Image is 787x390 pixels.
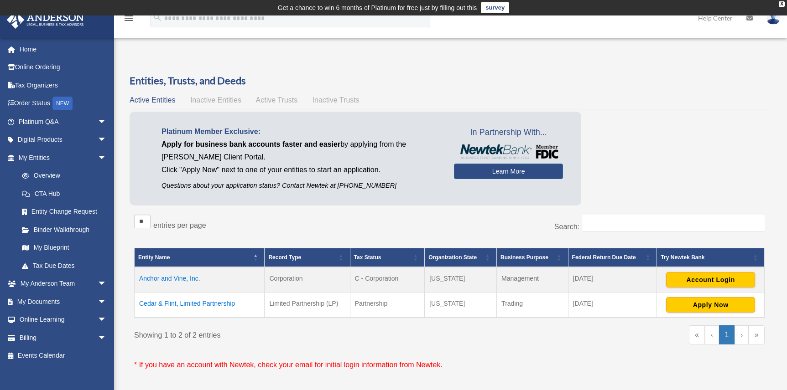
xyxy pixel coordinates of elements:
[98,275,116,293] span: arrow_drop_down
[661,252,751,263] div: Try Newtek Bank
[689,325,705,344] a: First
[123,16,134,24] a: menu
[98,328,116,347] span: arrow_drop_down
[568,292,657,318] td: [DATE]
[13,203,116,221] a: Entity Change Request
[497,248,568,267] th: Business Purpose: Activate to sort
[6,311,120,329] a: Online Learningarrow_drop_down
[350,248,425,267] th: Tax Status: Activate to sort
[13,221,116,239] a: Binder Walkthrough
[265,292,350,318] td: Limited Partnership (LP)
[4,11,87,29] img: Anderson Advisors Platinum Portal
[425,267,497,292] td: [US_STATE]
[152,12,162,22] i: search
[719,325,735,344] a: 1
[705,325,719,344] a: Previous
[134,359,765,371] p: * If you have an account with Newtek, check your email for initial login information from Newtek.
[454,164,563,179] a: Learn More
[138,254,170,261] span: Entity Name
[13,239,116,257] a: My Blueprint
[98,113,116,131] span: arrow_drop_down
[52,97,73,110] div: NEW
[568,248,657,267] th: Federal Return Due Date: Activate to sort
[162,180,440,191] p: Questions about your application status? Contact Newtek at [PHONE_NUMBER]
[749,325,765,344] a: Last
[13,167,111,185] a: Overview
[350,292,425,318] td: Partnership
[135,248,265,267] th: Entity Name: Activate to invert sorting
[6,94,120,113] a: Order StatusNEW
[6,275,120,293] a: My Anderson Teamarrow_drop_down
[572,254,636,261] span: Federal Return Due Date
[162,138,440,164] p: by applying from the [PERSON_NAME] Client Portal.
[766,11,780,25] img: User Pic
[98,292,116,311] span: arrow_drop_down
[497,267,568,292] td: Management
[657,248,765,267] th: Try Newtek Bank : Activate to sort
[666,276,755,283] a: Account Login
[666,297,755,313] button: Apply Now
[779,1,785,7] div: close
[481,2,509,13] a: survey
[98,149,116,167] span: arrow_drop_down
[735,325,749,344] a: Next
[13,185,116,203] a: CTA Hub
[350,267,425,292] td: C - Corporation
[135,292,265,318] td: Cedar & Flint, Limited Partnership
[130,96,175,104] span: Active Entities
[265,267,350,292] td: Corporation
[425,248,497,267] th: Organization State: Activate to sort
[354,254,381,261] span: Tax Status
[666,272,755,287] button: Account Login
[278,2,477,13] div: Get a chance to win 6 months of Platinum for free just by filling out this
[162,164,440,176] p: Click "Apply Now" next to one of your entities to start an application.
[6,292,120,311] a: My Documentsarrow_drop_down
[98,131,116,149] span: arrow_drop_down
[425,292,497,318] td: [US_STATE]
[313,96,360,104] span: Inactive Trusts
[135,267,265,292] td: Anchor and Vine, Inc.
[98,311,116,329] span: arrow_drop_down
[6,347,120,365] a: Events Calendar
[134,325,443,342] div: Showing 1 to 2 of 2 entries
[153,221,206,229] label: entries per page
[6,328,120,347] a: Billingarrow_drop_down
[6,76,120,94] a: Tax Organizers
[265,248,350,267] th: Record Type: Activate to sort
[130,74,769,88] h3: Entities, Trusts, and Deeds
[256,96,298,104] span: Active Trusts
[6,40,120,58] a: Home
[13,257,116,275] a: Tax Due Dates
[459,144,558,159] img: NewtekBankLogoSM.png
[6,58,120,77] a: Online Ordering
[162,125,440,138] p: Platinum Member Exclusive:
[454,125,563,140] span: In Partnership With...
[428,254,477,261] span: Organization State
[268,254,301,261] span: Record Type
[6,149,116,167] a: My Entitiesarrow_drop_down
[568,267,657,292] td: [DATE]
[190,96,241,104] span: Inactive Entities
[123,13,134,24] i: menu
[162,140,340,148] span: Apply for business bank accounts faster and easier
[500,254,548,261] span: Business Purpose
[497,292,568,318] td: Trading
[554,223,579,231] label: Search:
[6,131,120,149] a: Digital Productsarrow_drop_down
[6,113,120,131] a: Platinum Q&Aarrow_drop_down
